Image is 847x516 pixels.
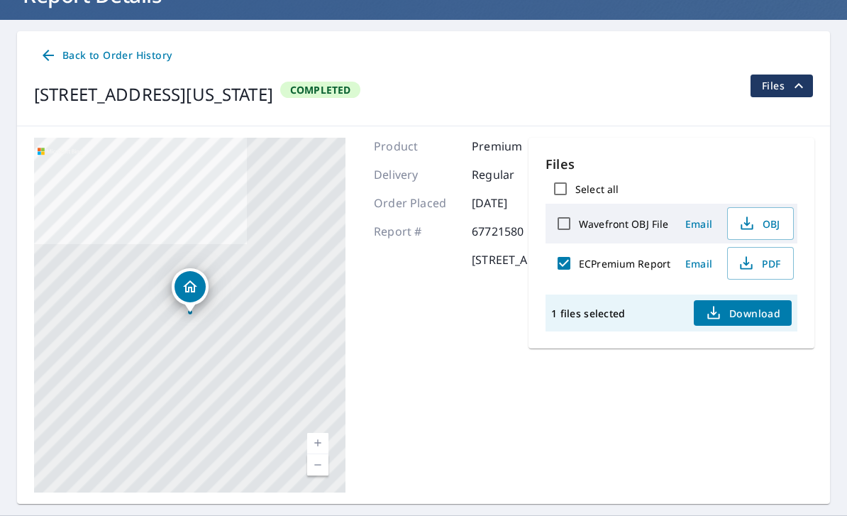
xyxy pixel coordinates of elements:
[40,47,172,65] span: Back to Order History
[676,253,721,275] button: Email
[34,43,177,69] a: Back to Order History
[374,166,459,183] p: Delivery
[727,207,794,240] button: OBJ
[546,155,797,174] p: Files
[682,217,716,231] span: Email
[307,454,328,476] a: Current Level 17, Zoom Out
[34,82,273,107] div: [STREET_ADDRESS][US_STATE]
[472,194,557,212] p: [DATE]
[727,247,794,280] button: PDF
[472,251,634,268] p: [STREET_ADDRESS][US_STATE]
[579,217,668,231] label: Wavefront OBJ File
[579,257,670,270] label: ECPremium Report
[762,77,807,94] span: Files
[676,213,721,235] button: Email
[472,138,557,155] p: Premium
[750,75,813,97] button: filesDropdownBtn-67721580
[705,304,780,322] span: Download
[736,255,782,272] span: PDF
[682,257,716,270] span: Email
[694,300,792,326] button: Download
[374,194,459,212] p: Order Placed
[307,433,328,454] a: Current Level 17, Zoom In
[736,215,782,232] span: OBJ
[374,223,459,240] p: Report #
[575,182,619,196] label: Select all
[282,83,359,97] span: Completed
[172,268,209,312] div: Dropped pin, building 1, Residential property, 206 N Delaware Ave Brunswick, MD 21716
[472,166,557,183] p: Regular
[551,307,625,320] p: 1 files selected
[472,223,557,240] p: 67721580
[374,138,459,155] p: Product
